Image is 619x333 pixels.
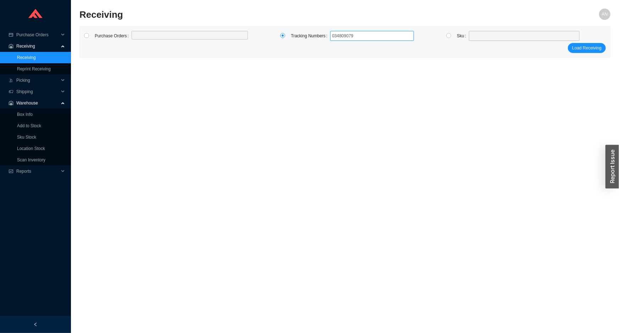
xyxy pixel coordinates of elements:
[79,9,478,21] h2: Receiving
[291,31,330,41] label: Tracking Numbers
[16,75,59,86] span: Picking
[17,112,33,117] a: Box Info
[572,44,602,52] span: Load Receiving
[16,41,59,52] span: Receiving
[17,66,51,71] a: Reprint Receiving
[17,55,36,60] a: Receiving
[17,135,36,140] a: Sku Stock
[16,29,59,41] span: Purchase Orders
[16,97,59,109] span: Warehouse
[17,146,45,151] a: Location Stock
[16,166,59,177] span: Reports
[602,9,608,20] span: AN
[17,157,45,162] a: Scan Inventory
[568,43,606,53] button: Load Receiving
[9,33,13,37] span: credit-card
[9,169,13,173] span: fund
[33,322,38,327] span: left
[16,86,59,97] span: Shipping
[95,31,132,41] label: Purchase Orders
[457,31,469,41] label: Sku
[17,123,41,128] a: Add to Stock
